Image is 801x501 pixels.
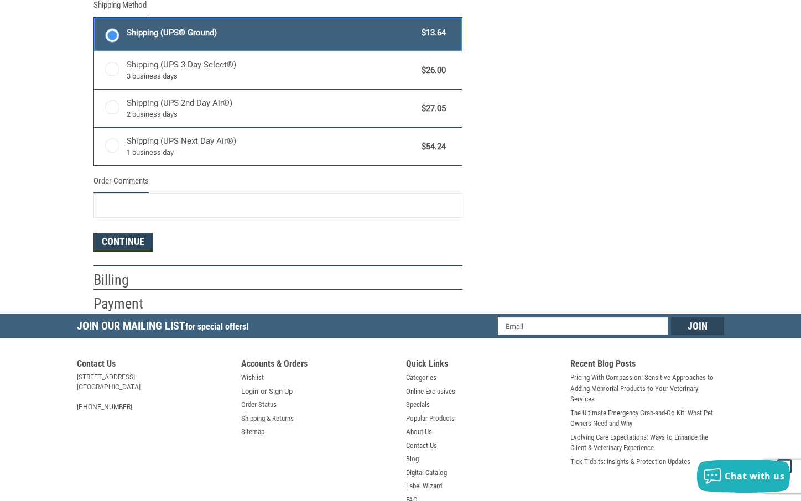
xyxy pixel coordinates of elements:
a: Login [241,386,258,397]
span: Shipping (UPS® Ground) [127,27,417,39]
a: Label Wizard [406,481,442,492]
span: 3 business days [127,71,417,82]
address: [STREET_ADDRESS] [GEOGRAPHIC_DATA] [PHONE_NUMBER] [77,372,231,412]
a: Popular Products [406,413,455,424]
a: Sign Up [269,386,293,397]
a: Categories [406,372,436,383]
a: Wishlist [241,372,264,383]
span: $13.64 [416,27,446,39]
span: Chat with us [725,470,784,482]
button: Chat with us [697,460,790,493]
h5: Accounts & Orders [241,358,395,372]
h5: Contact Us [77,358,231,372]
h5: Quick Links [406,358,560,372]
span: or [254,386,273,397]
a: Tick Tidbits: Insights & Protection Updates [570,456,690,467]
a: Sitemap [241,426,264,437]
a: Digital Catalog [406,467,447,478]
span: 1 business day [127,147,417,158]
span: $54.24 [416,140,446,153]
span: Shipping (UPS 2nd Day Air®) [127,97,417,120]
a: Contact Us [406,440,437,451]
a: Order Status [241,399,277,410]
a: Blog [406,453,419,465]
span: for special offers! [185,321,248,332]
a: Online Exclusives [406,386,455,397]
h2: Billing [93,271,158,289]
input: Join [671,317,724,335]
a: The Ultimate Emergency Grab-and-Go Kit: What Pet Owners Need and Why [570,408,724,429]
span: 2 business days [127,109,417,120]
input: Email [498,317,669,335]
h5: Join Our Mailing List [77,314,254,342]
span: Shipping (UPS Next Day Air®) [127,135,417,158]
legend: Order Comments [93,175,149,193]
a: Pricing With Compassion: Sensitive Approaches to Adding Memorial Products to Your Veterinary Serv... [570,372,724,405]
span: $26.00 [416,64,446,77]
a: Evolving Care Expectations: Ways to Enhance the Client & Veterinary Experience [570,432,724,453]
a: Shipping & Returns [241,413,294,424]
a: About Us [406,426,432,437]
a: Specials [406,399,430,410]
span: $27.05 [416,102,446,115]
span: Shipping (UPS 3-Day Select®) [127,59,417,82]
button: Continue [93,233,153,252]
h2: Payment [93,295,158,313]
h5: Recent Blog Posts [570,358,724,372]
